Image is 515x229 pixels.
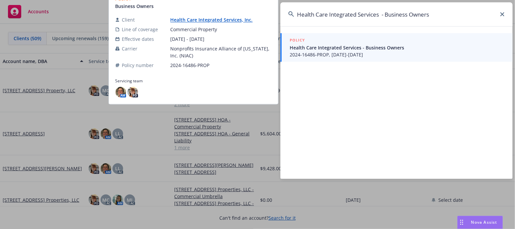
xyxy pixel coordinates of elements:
a: POLICYHealth Care Integrated Services - Business Owners2024-16486-PROP, [DATE]-[DATE] [280,33,513,62]
button: Nova Assist [457,216,503,229]
span: Health Care Integrated Services - Business Owners [290,44,505,51]
input: Search... [280,2,513,26]
div: Drag to move [458,216,466,229]
h5: POLICY [290,37,305,43]
span: 2024-16486-PROP, [DATE]-[DATE] [290,51,505,58]
span: Nova Assist [471,219,497,225]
